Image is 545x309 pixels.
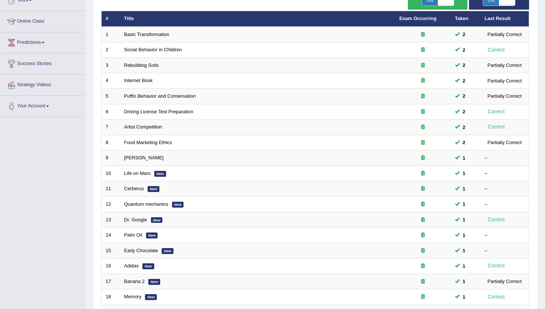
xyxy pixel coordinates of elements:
div: – [485,201,525,208]
span: You can still take this question [460,154,468,162]
span: You can still take this question [460,185,468,193]
a: Strategy Videos [0,75,85,93]
div: Correct [485,261,508,270]
span: You can still take this question [460,61,468,69]
div: Correct [485,123,508,131]
em: New [146,232,158,238]
a: Basic Transformation [124,32,169,37]
div: Exam occurring question [399,293,447,300]
div: Exam occurring question [399,154,447,162]
a: Success Stories [0,53,85,72]
a: Puffin Behavior and Conservation [124,93,196,99]
div: Exam occurring question [399,201,447,208]
td: 4 [102,73,120,89]
a: Palm Oil [124,232,142,238]
td: 13 [102,212,120,228]
span: You can still take this question [460,293,468,301]
span: You can still take this question [460,169,468,177]
a: Life on Mars [124,170,151,176]
div: Correct [485,46,508,54]
span: You can still take this question [460,123,468,131]
div: Correct [485,107,508,116]
a: Food Marketing Ethics [124,140,172,145]
span: You can still take this question [460,231,468,239]
div: Exam occurring question [399,124,447,131]
div: Exam occurring question [399,170,447,177]
em: New [154,171,166,177]
td: 3 [102,58,120,73]
em: New [148,279,160,285]
div: Partially Correct [485,139,525,146]
div: Partially Correct [485,92,525,100]
div: Exam occurring question [399,31,447,38]
th: Last Result [480,11,529,27]
a: Exam Occurring [399,16,436,21]
td: 7 [102,120,120,135]
span: You can still take this question [460,262,468,270]
div: Exam occurring question [399,247,447,254]
td: 1 [102,27,120,42]
div: Exam occurring question [399,263,447,270]
a: Online Class [0,11,85,30]
a: Rebuilding Soils [124,62,159,68]
a: Predictions [0,32,85,51]
td: 12 [102,196,120,212]
th: # [102,11,120,27]
span: You can still take this question [460,46,468,54]
span: You can still take this question [460,247,468,254]
div: Partially Correct [485,277,525,285]
th: Title [120,11,395,27]
em: New [172,202,184,208]
a: Driving License Test Preparation [124,109,194,114]
td: 8 [102,135,120,150]
div: Exam occurring question [399,185,447,192]
div: – [485,185,525,192]
div: Partially Correct [485,30,525,38]
div: Exam occurring question [399,108,447,116]
a: Social Behavior in Children [124,47,182,52]
a: Adidas [124,263,139,269]
td: 15 [102,243,120,258]
a: Banana 2 [124,279,145,284]
span: You can still take this question [460,92,468,100]
em: New [148,186,159,192]
td: 9 [102,150,120,166]
span: You can still take this question [460,139,468,146]
td: 5 [102,89,120,104]
div: Exam occurring question [399,139,447,146]
a: Memory [124,294,142,299]
span: You can still take this question [460,216,468,224]
td: 14 [102,228,120,243]
div: Exam occurring question [399,232,447,239]
div: Exam occurring question [399,93,447,100]
a: Internet Book [124,78,153,83]
span: You can still take this question [460,30,468,38]
div: Partially Correct [485,61,525,69]
a: Dr. Google [124,217,147,222]
a: [PERSON_NAME] [124,155,164,160]
td: 10 [102,166,120,181]
div: Partially Correct [485,77,525,85]
div: Exam occurring question [399,77,447,84]
td: 18 [102,289,120,305]
td: 2 [102,42,120,58]
a: Your Account [0,96,85,114]
em: New [145,294,157,300]
em: New [162,248,174,254]
div: Correct [485,215,508,224]
a: Cerberus [124,186,144,191]
a: Early Chocolate [124,248,158,253]
td: 16 [102,258,120,274]
th: Taken [451,11,480,27]
td: 17 [102,274,120,289]
em: New [142,263,154,269]
div: – [485,154,525,162]
div: Exam occurring question [399,62,447,69]
em: New [151,217,163,223]
span: You can still take this question [460,277,468,285]
span: You can still take this question [460,77,468,85]
div: Exam occurring question [399,217,447,224]
div: – [485,232,525,239]
div: – [485,170,525,177]
div: Exam occurring question [399,278,447,285]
